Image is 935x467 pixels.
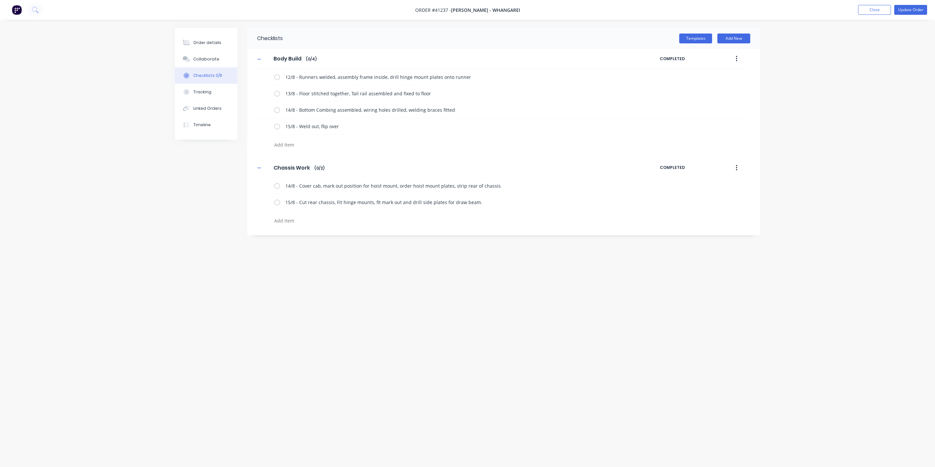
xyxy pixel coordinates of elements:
button: Order details [175,35,237,51]
button: Tracking [175,84,237,100]
span: COMPLETED [660,56,716,62]
div: Checklists 0/6 [193,73,222,79]
textarea: 12/8 - Runners welded, assembly frame inside, drill hinge mount plates onto runner [283,72,624,82]
div: Tracking [193,89,211,95]
div: Collaborate [193,56,219,62]
img: Factory [12,5,22,15]
button: Templates [679,34,712,43]
span: ( 0 / 4 ) [306,56,317,62]
input: Enter Checklist name [270,54,306,64]
button: Add New [717,34,750,43]
div: Linked Orders [193,105,222,111]
textarea: 15/8 - Weld out, flip over [283,122,624,131]
button: Checklists 0/6 [175,67,237,84]
div: Timeline [193,122,211,128]
input: Enter Checklist name [270,163,314,173]
div: Order details [193,40,221,46]
textarea: 15/8 - Cut rear chassis, Fit hinge mounts, fit mark out and drill side plates for draw beam. [283,198,624,207]
span: ( 0 / 2 ) [314,165,324,171]
button: Close [858,5,891,15]
textarea: 14/8 - Cover cab, mark out position for hoist mount, order hoist mount plates, strip rear of chassis [283,181,624,191]
textarea: 13/8 - Floor stitched together, Tail rail assembled and fixed to floor [283,89,624,98]
button: Linked Orders [175,100,237,117]
span: Order #41237 - [415,7,451,13]
button: Collaborate [175,51,237,67]
button: Timeline [175,117,237,133]
button: Update Order [894,5,927,15]
span: COMPLETED [660,165,716,171]
textarea: 14/8 - Bottom Combing assembled, wiring holes drilled, welding braces fitted [283,105,624,115]
div: Checklists [247,28,283,49]
span: [PERSON_NAME] - Whangarei [451,7,520,13]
